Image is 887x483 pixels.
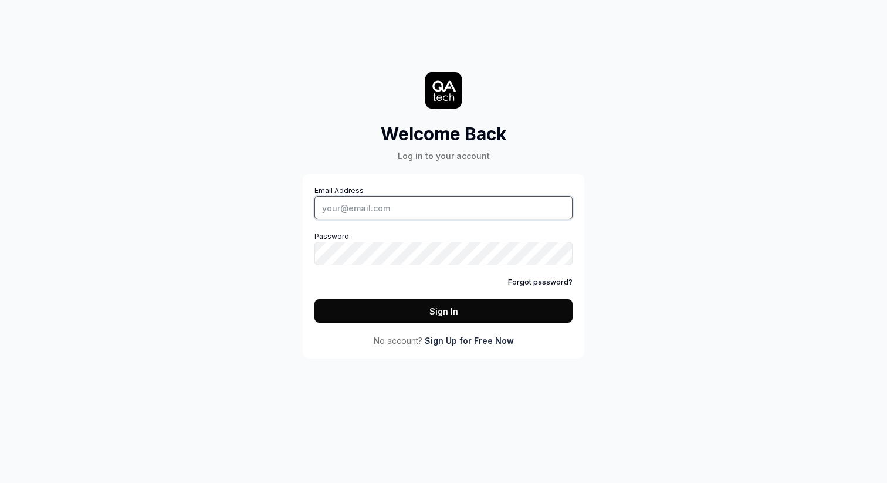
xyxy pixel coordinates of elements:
input: Password [314,242,573,265]
a: Sign Up for Free Now [425,335,514,347]
a: Forgot password? [508,277,573,288]
div: Log in to your account [381,150,507,162]
input: Email Address [314,196,573,219]
span: No account? [374,335,422,347]
label: Password [314,231,573,265]
h2: Welcome Back [381,121,507,147]
button: Sign In [314,299,573,323]
label: Email Address [314,185,573,219]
